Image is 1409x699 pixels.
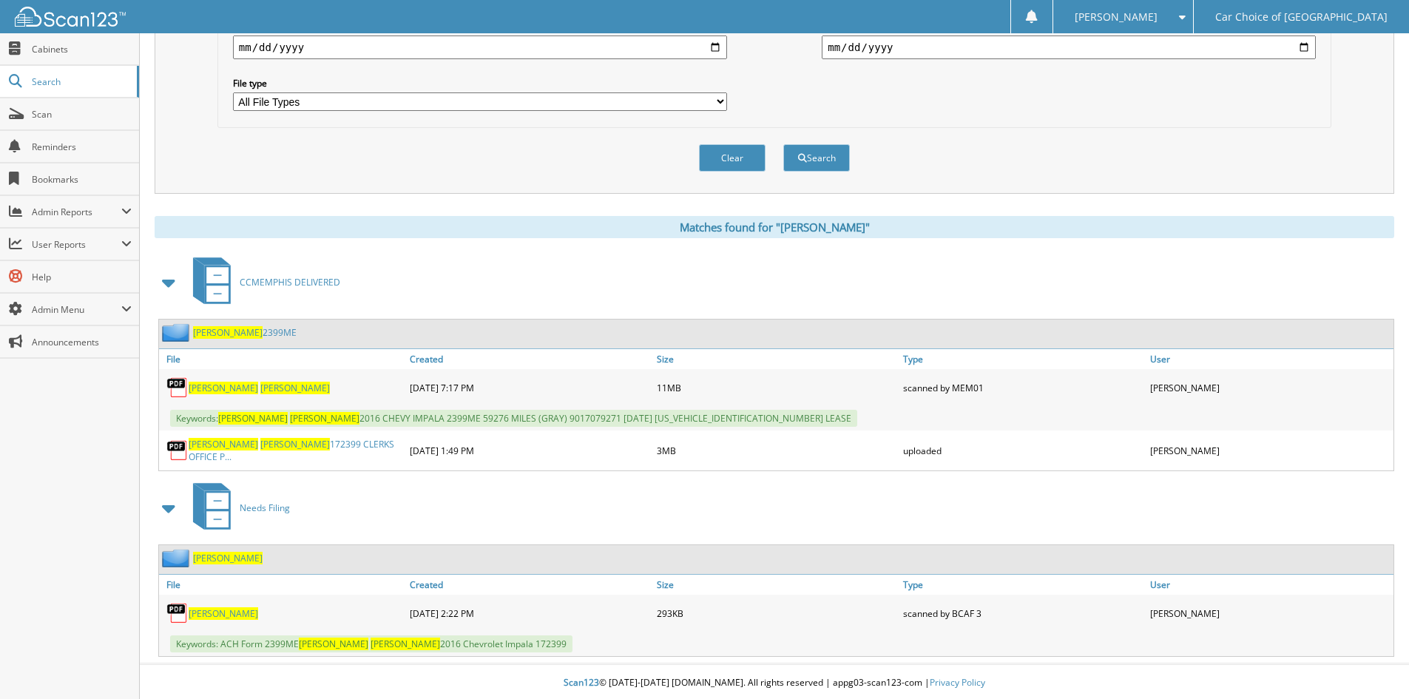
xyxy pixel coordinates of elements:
[299,638,368,650] span: [PERSON_NAME]
[822,36,1316,59] input: end
[653,434,900,467] div: 3MB
[406,349,653,369] a: Created
[32,238,121,251] span: User Reports
[1146,373,1393,402] div: [PERSON_NAME]
[162,323,193,342] img: folder2.png
[189,382,258,394] span: [PERSON_NAME]
[653,349,900,369] a: Size
[1215,13,1388,21] span: Car Choice of [GEOGRAPHIC_DATA]
[783,144,850,172] button: Search
[193,326,263,339] span: [PERSON_NAME]
[260,382,330,394] span: [PERSON_NAME]
[653,575,900,595] a: Size
[32,336,132,348] span: Announcements
[155,216,1394,238] div: Matches found for "[PERSON_NAME]"
[170,410,857,427] span: Keywords: 2016 CHEVY IMPALA 2399ME 59276 MILES (GRAY) 9017079271 [DATE] [US_VEHICLE_IDENTIFICATIO...
[189,438,402,463] a: [PERSON_NAME] [PERSON_NAME]172399 CLERKS OFFICE P...
[240,276,340,288] span: CCMEMPHIS DELIVERED
[1146,598,1393,628] div: [PERSON_NAME]
[406,598,653,628] div: [DATE] 2:22 PM
[189,607,258,620] a: [PERSON_NAME]
[159,349,406,369] a: File
[166,439,189,462] img: PDF.png
[406,434,653,467] div: [DATE] 1:49 PM
[233,77,727,90] label: File type
[899,349,1146,369] a: Type
[193,326,297,339] a: [PERSON_NAME]2399ME
[32,173,132,186] span: Bookmarks
[240,502,290,514] span: Needs Filing
[32,75,129,88] span: Search
[166,376,189,399] img: PDF.png
[406,373,653,402] div: [DATE] 7:17 PM
[699,144,766,172] button: Clear
[15,7,126,27] img: scan123-logo-white.svg
[564,676,599,689] span: Scan123
[32,206,121,218] span: Admin Reports
[406,575,653,595] a: Created
[162,549,193,567] img: folder2.png
[899,434,1146,467] div: uploaded
[32,43,132,55] span: Cabinets
[32,108,132,121] span: Scan
[653,598,900,628] div: 293KB
[193,552,263,564] a: [PERSON_NAME]
[170,635,572,652] span: Keywords: ACH Form 2399ME 2016 Chevrolet Impala 172399
[189,438,258,450] span: [PERSON_NAME]
[260,438,330,450] span: [PERSON_NAME]
[32,303,121,316] span: Admin Menu
[1146,575,1393,595] a: User
[899,373,1146,402] div: scanned by MEM01
[184,253,340,311] a: CCMEMPHIS DELIVERED
[166,602,189,624] img: PDF.png
[159,575,406,595] a: File
[1146,434,1393,467] div: [PERSON_NAME]
[1335,628,1409,699] iframe: Chat Widget
[1146,349,1393,369] a: User
[653,373,900,402] div: 11MB
[371,638,440,650] span: [PERSON_NAME]
[32,271,132,283] span: Help
[233,36,727,59] input: start
[930,676,985,689] a: Privacy Policy
[189,382,330,394] a: [PERSON_NAME] [PERSON_NAME]
[218,412,288,425] span: [PERSON_NAME]
[184,479,290,537] a: Needs Filing
[32,141,132,153] span: Reminders
[290,412,359,425] span: [PERSON_NAME]
[899,575,1146,595] a: Type
[1075,13,1158,21] span: [PERSON_NAME]
[899,598,1146,628] div: scanned by BCAF 3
